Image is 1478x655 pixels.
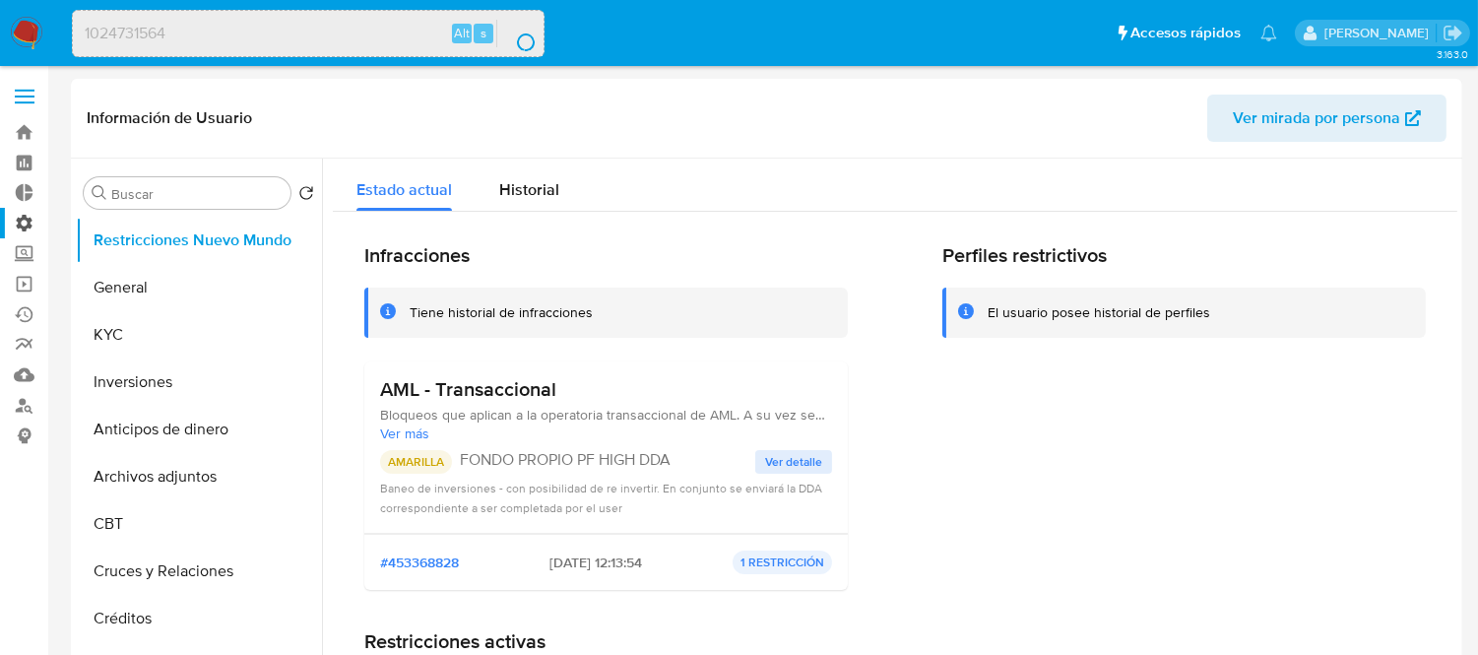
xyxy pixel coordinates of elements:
[454,24,470,42] span: Alt
[76,595,322,642] button: Créditos
[1443,23,1463,43] a: Salir
[92,185,107,201] button: Buscar
[76,548,322,595] button: Cruces y Relaciones
[73,21,544,46] input: Buscar usuario o caso...
[76,311,322,359] button: KYC
[76,217,322,264] button: Restricciones Nuevo Mundo
[76,406,322,453] button: Anticipos de dinero
[76,453,322,500] button: Archivos adjuntos
[76,264,322,311] button: General
[481,24,486,42] span: s
[298,185,314,207] button: Volver al orden por defecto
[1207,95,1446,142] button: Ver mirada por persona
[76,359,322,406] button: Inversiones
[87,108,252,128] h1: Información de Usuario
[1130,23,1241,43] span: Accesos rápidos
[1233,95,1400,142] span: Ver mirada por persona
[111,185,283,203] input: Buscar
[76,500,322,548] button: CBT
[1260,25,1277,41] a: Notificaciones
[1324,24,1436,42] p: zoe.breuer@mercadolibre.com
[496,20,537,47] button: search-icon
